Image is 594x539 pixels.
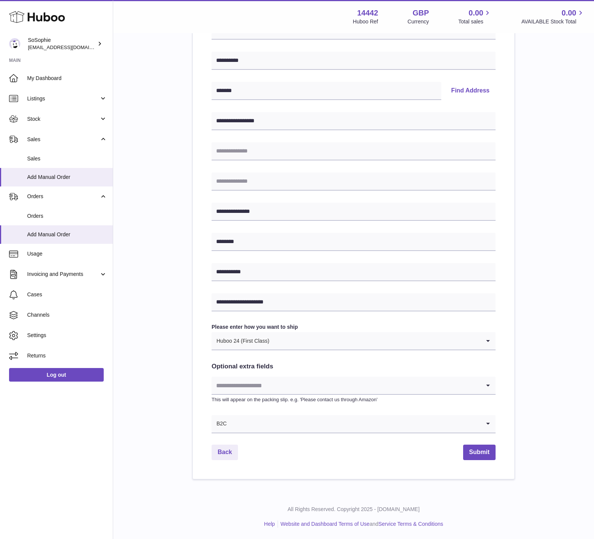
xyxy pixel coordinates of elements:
a: Website and Dashboard Terms of Use [281,521,370,527]
p: All Rights Reserved. Copyright 2025 - [DOMAIN_NAME] [119,506,588,513]
span: Add Manual Order [27,174,107,181]
input: Search for option [227,415,480,433]
a: Service Terms & Conditions [378,521,443,527]
strong: 14442 [357,8,378,18]
a: Log out [9,368,104,382]
span: Cases [27,291,107,298]
a: 0.00 Total sales [458,8,492,25]
span: Usage [27,250,107,257]
div: Huboo Ref [353,18,378,25]
div: Search for option [212,332,496,350]
img: info@thebigclick.co.uk [9,38,20,49]
input: Search for option [270,332,480,350]
span: 0.00 [469,8,483,18]
button: Find Address [445,82,496,100]
label: Please enter how you want to ship [212,323,496,331]
span: Orders [27,193,99,200]
span: Sales [27,136,99,143]
h2: Optional extra fields [212,362,496,371]
span: Listings [27,95,99,102]
div: Search for option [212,415,496,433]
span: B2C [212,415,227,433]
span: Stock [27,115,99,123]
button: Submit [463,445,496,460]
span: Total sales [458,18,492,25]
a: Help [264,521,275,527]
span: Sales [27,155,107,162]
span: Invoicing and Payments [27,271,99,278]
strong: GBP [413,8,429,18]
span: Channels [27,311,107,319]
div: Currency [408,18,429,25]
span: My Dashboard [27,75,107,82]
input: Search for option [212,377,480,394]
span: Add Manual Order [27,231,107,238]
span: Settings [27,332,107,339]
a: 0.00 AVAILABLE Stock Total [521,8,585,25]
div: SoSophie [28,37,96,51]
p: This will appear on the packing slip. e.g. 'Please contact us through Amazon' [212,396,496,403]
a: Back [212,445,238,460]
span: [EMAIL_ADDRESS][DOMAIN_NAME] [28,44,111,50]
div: Search for option [212,377,496,395]
span: Orders [27,213,107,220]
span: AVAILABLE Stock Total [521,18,585,25]
span: Returns [27,352,107,359]
li: and [278,521,443,528]
span: 0.00 [562,8,576,18]
span: Huboo 24 (First Class) [212,332,270,350]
